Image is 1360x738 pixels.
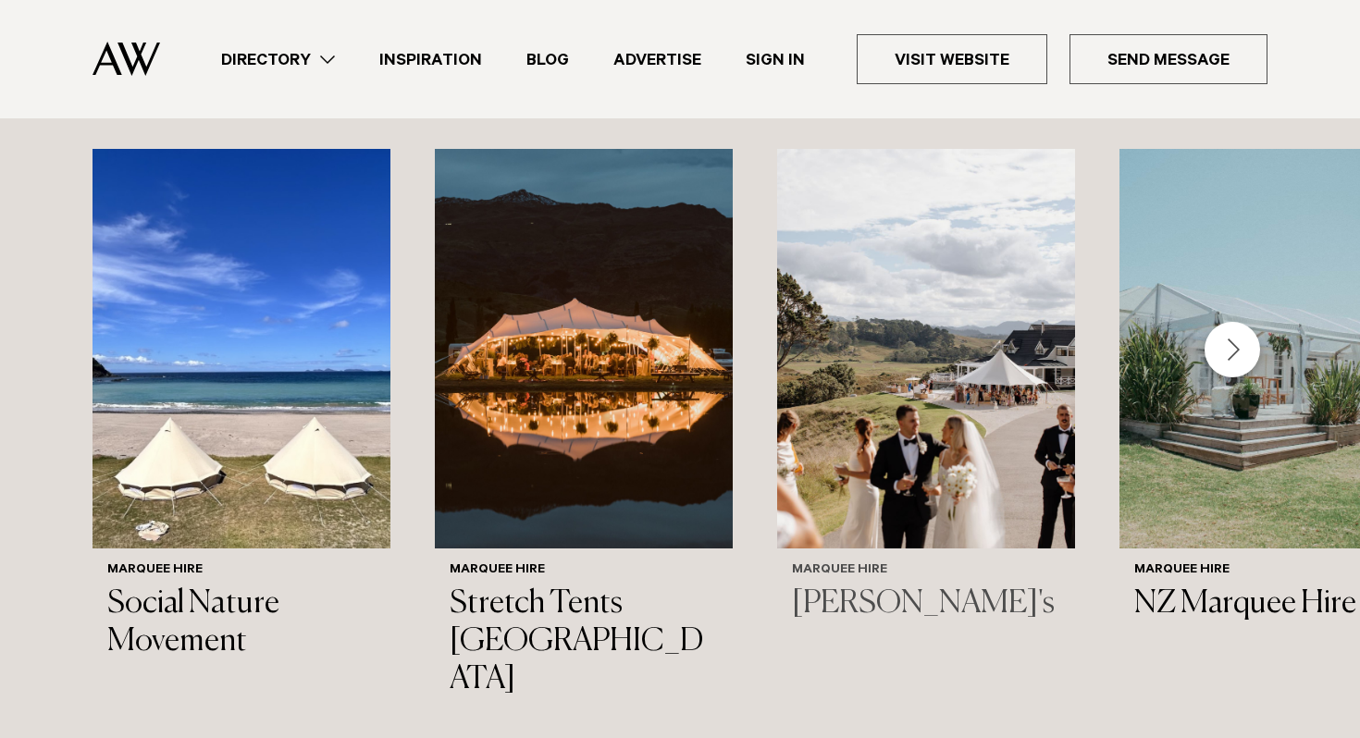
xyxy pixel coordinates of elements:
[93,149,390,676] a: Auckland Weddings Marquee Hire | Social Nature Movement Marquee Hire Social Nature Movement
[93,149,390,548] img: Auckland Weddings Marquee Hire | Social Nature Movement
[450,563,718,579] h6: Marquee Hire
[435,149,733,714] swiper-slide: 2 / 6
[777,149,1075,548] img: Auckland Weddings Marquee Hire | Lucy's
[504,47,591,72] a: Blog
[792,585,1060,623] h3: [PERSON_NAME]'s
[435,149,733,548] img: Auckland Weddings Marquee Hire | Stretch Tents Auckland
[199,47,357,72] a: Directory
[792,563,1060,579] h6: Marquee Hire
[591,47,723,72] a: Advertise
[723,47,827,72] a: Sign In
[357,47,504,72] a: Inspiration
[857,34,1047,84] a: Visit Website
[107,563,376,579] h6: Marquee Hire
[1069,34,1267,84] a: Send Message
[777,149,1075,639] a: Auckland Weddings Marquee Hire | Lucy's Marquee Hire [PERSON_NAME]'s
[93,149,390,714] swiper-slide: 1 / 6
[435,149,733,714] a: Auckland Weddings Marquee Hire | Stretch Tents Auckland Marquee Hire Stretch Tents [GEOGRAPHIC_DATA]
[93,42,160,76] img: Auckland Weddings Logo
[777,149,1075,714] swiper-slide: 3 / 6
[450,585,718,698] h3: Stretch Tents [GEOGRAPHIC_DATA]
[107,585,376,661] h3: Social Nature Movement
